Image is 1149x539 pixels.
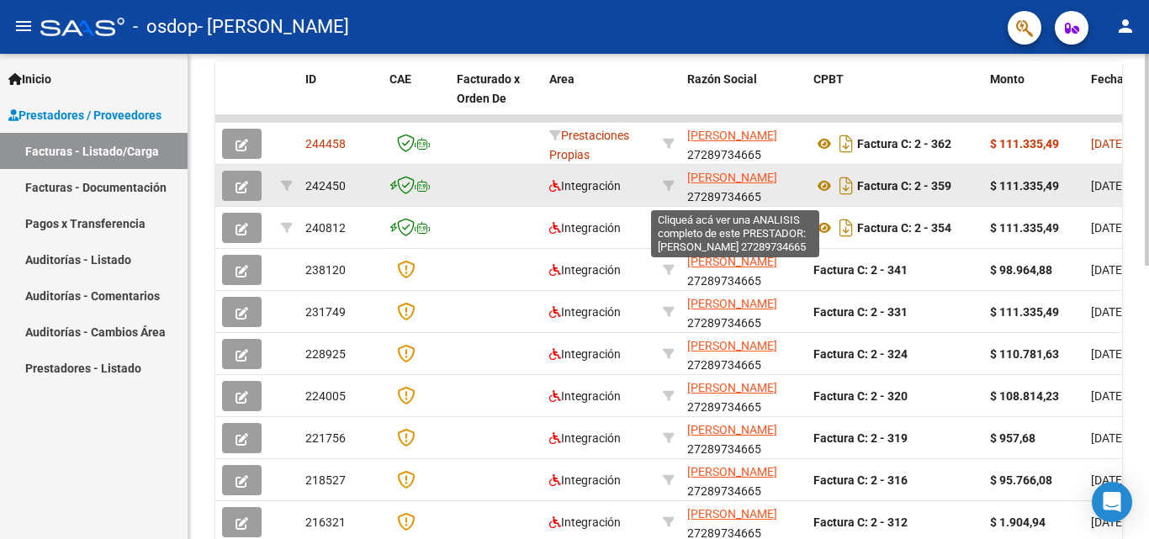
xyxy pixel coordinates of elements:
span: [DATE] [1091,221,1125,235]
span: [PERSON_NAME] [687,297,777,310]
span: Prestaciones Propias [549,129,629,161]
span: Monto [990,72,1025,86]
span: Integración [549,473,621,487]
span: [DATE] [1091,431,1125,445]
span: [PERSON_NAME] [687,171,777,184]
span: - [PERSON_NAME] [198,8,349,45]
strong: $ 111.335,49 [990,305,1059,319]
span: 221756 [305,431,346,445]
span: Integración [549,263,621,277]
span: Integración [549,515,621,529]
div: Open Intercom Messenger [1092,482,1132,522]
span: [DATE] [1091,137,1125,151]
mat-icon: person [1115,16,1136,36]
span: Integración [549,221,621,235]
strong: $ 111.335,49 [990,179,1059,193]
span: ID [305,72,316,86]
span: CPBT [813,72,844,86]
strong: $ 110.781,63 [990,347,1059,361]
strong: $ 1.904,94 [990,515,1046,529]
strong: Factura C: 2 - 331 [813,305,908,319]
strong: Factura C: 2 - 341 [813,263,908,277]
span: [DATE] [1091,179,1125,193]
span: [DATE] [1091,263,1125,277]
datatable-header-cell: Area [543,61,656,135]
span: CAE [389,72,411,86]
span: Integración [549,389,621,403]
span: Integración [549,305,621,319]
div: 27289734665 [687,210,800,246]
span: Integración [549,431,621,445]
span: [DATE] [1091,305,1125,319]
span: [PERSON_NAME] [687,129,777,142]
strong: Factura C: 2 - 319 [813,431,908,445]
strong: $ 111.335,49 [990,137,1059,151]
span: 216321 [305,515,346,529]
mat-icon: menu [13,16,34,36]
i: Descargar documento [835,214,857,241]
strong: Factura C: 2 - 312 [813,515,908,529]
span: Integración [549,179,621,193]
div: 27289734665 [687,126,800,161]
span: [PERSON_NAME] [687,213,777,226]
span: [DATE] [1091,473,1125,487]
div: 27289734665 [687,336,800,372]
span: [DATE] [1091,389,1125,403]
strong: $ 111.335,49 [990,221,1059,235]
datatable-header-cell: CPBT [807,61,983,135]
div: 27289734665 [687,378,800,414]
span: Prestadores / Proveedores [8,106,161,124]
strong: Factura C: 2 - 316 [813,473,908,487]
div: 27289734665 [687,168,800,203]
span: 240812 [305,221,346,235]
span: 224005 [305,389,346,403]
strong: $ 95.766,08 [990,473,1052,487]
span: 228925 [305,347,346,361]
span: Razón Social [687,72,757,86]
span: [PERSON_NAME] [687,465,777,478]
span: 242450 [305,179,346,193]
strong: $ 957,68 [990,431,1035,445]
div: 27289734665 [687,462,800,498]
strong: Factura C: 2 - 354 [857,221,951,235]
strong: Factura C: 2 - 324 [813,347,908,361]
div: 27289734665 [687,294,800,330]
span: 218527 [305,473,346,487]
strong: $ 108.814,23 [990,389,1059,403]
span: [PERSON_NAME] [687,255,777,268]
span: [PERSON_NAME] [687,423,777,436]
span: 231749 [305,305,346,319]
datatable-header-cell: Razón Social [680,61,807,135]
span: - osdop [133,8,198,45]
div: 27289734665 [687,420,800,456]
datatable-header-cell: Facturado x Orden De [450,61,543,135]
i: Descargar documento [835,172,857,199]
span: 244458 [305,137,346,151]
span: Integración [549,347,621,361]
span: [PERSON_NAME] [687,339,777,352]
div: 27289734665 [687,252,800,288]
i: Descargar documento [835,130,857,157]
strong: Factura C: 2 - 359 [857,179,951,193]
span: 238120 [305,263,346,277]
datatable-header-cell: CAE [383,61,450,135]
strong: $ 98.964,88 [990,263,1052,277]
span: Area [549,72,574,86]
span: [PERSON_NAME] [687,507,777,521]
span: Inicio [8,70,51,88]
span: [DATE] [1091,347,1125,361]
span: [PERSON_NAME] [687,381,777,394]
strong: Factura C: 2 - 362 [857,137,951,151]
span: Facturado x Orden De [457,72,520,105]
datatable-header-cell: ID [299,61,383,135]
strong: Factura C: 2 - 320 [813,389,908,403]
datatable-header-cell: Monto [983,61,1084,135]
span: [DATE] [1091,515,1125,529]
